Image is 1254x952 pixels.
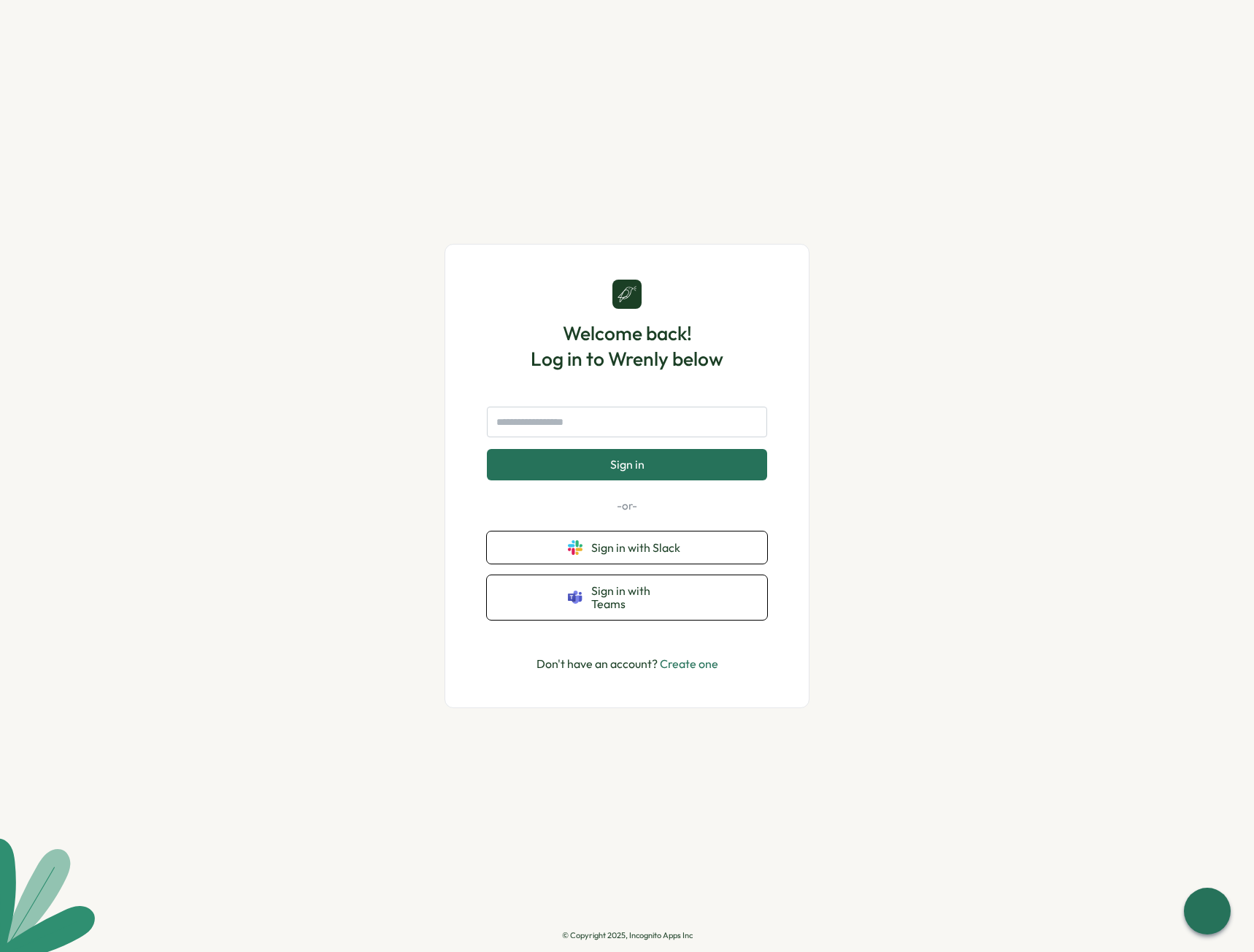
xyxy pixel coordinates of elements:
span: Sign in with Teams [591,584,686,611]
p: -or- [487,498,767,514]
h1: Welcome back! Log in to Wrenly below [531,320,723,372]
a: Create one [660,656,718,671]
button: Sign in with Slack [487,531,767,564]
button: Sign in [487,449,767,480]
p: © Copyright 2025, Incognito Apps Inc [562,931,693,940]
span: Sign in [610,458,645,471]
p: Don't have an account? [536,655,718,673]
button: Sign in with Teams [487,575,767,620]
span: Sign in with Slack [591,541,686,554]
